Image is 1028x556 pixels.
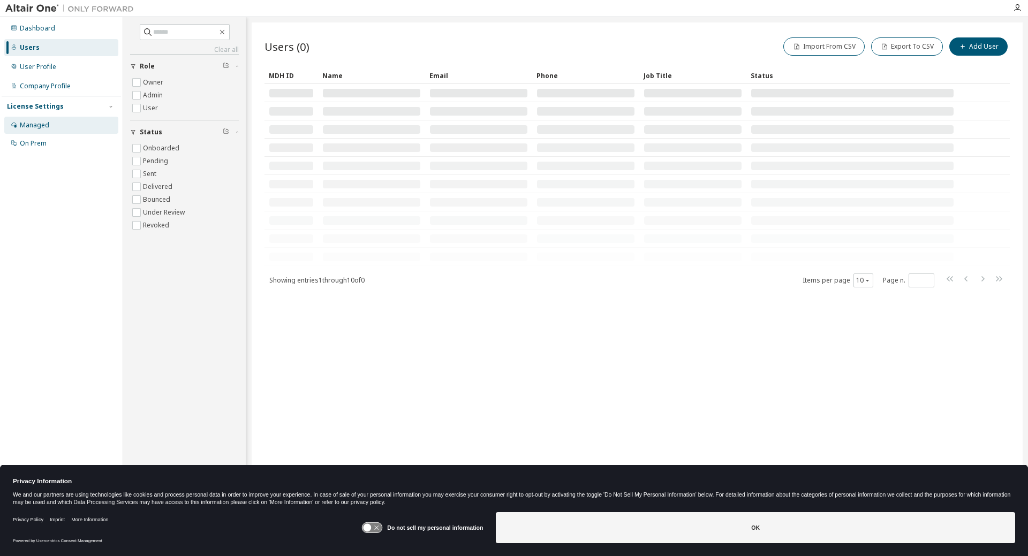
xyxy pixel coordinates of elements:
[949,37,1008,56] button: Add User
[536,67,635,84] div: Phone
[130,120,239,144] button: Status
[143,76,165,89] label: Owner
[803,273,873,287] span: Items per page
[130,55,239,78] button: Role
[20,43,40,52] div: Users
[223,62,229,71] span: Clear filter
[269,67,314,84] div: MDH ID
[269,276,365,285] span: Showing entries 1 through 10 of 0
[5,3,139,14] img: Altair One
[322,67,421,84] div: Name
[143,193,172,206] label: Bounced
[783,37,865,56] button: Import From CSV
[143,89,165,102] label: Admin
[143,155,170,167] label: Pending
[143,102,160,115] label: User
[140,128,162,136] span: Status
[140,62,155,71] span: Role
[223,128,229,136] span: Clear filter
[20,82,71,90] div: Company Profile
[644,67,742,84] div: Job Title
[20,63,56,71] div: User Profile
[429,67,528,84] div: Email
[883,273,934,287] span: Page n.
[130,45,239,54] a: Clear all
[7,102,64,111] div: License Settings
[143,167,158,180] label: Sent
[856,276,871,285] button: 10
[143,206,187,219] label: Under Review
[143,142,182,155] label: Onboarded
[264,39,309,54] span: Users (0)
[143,180,175,193] label: Delivered
[751,67,954,84] div: Status
[20,139,47,148] div: On Prem
[871,37,943,56] button: Export To CSV
[20,24,55,33] div: Dashboard
[20,121,49,130] div: Managed
[143,219,171,232] label: Revoked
